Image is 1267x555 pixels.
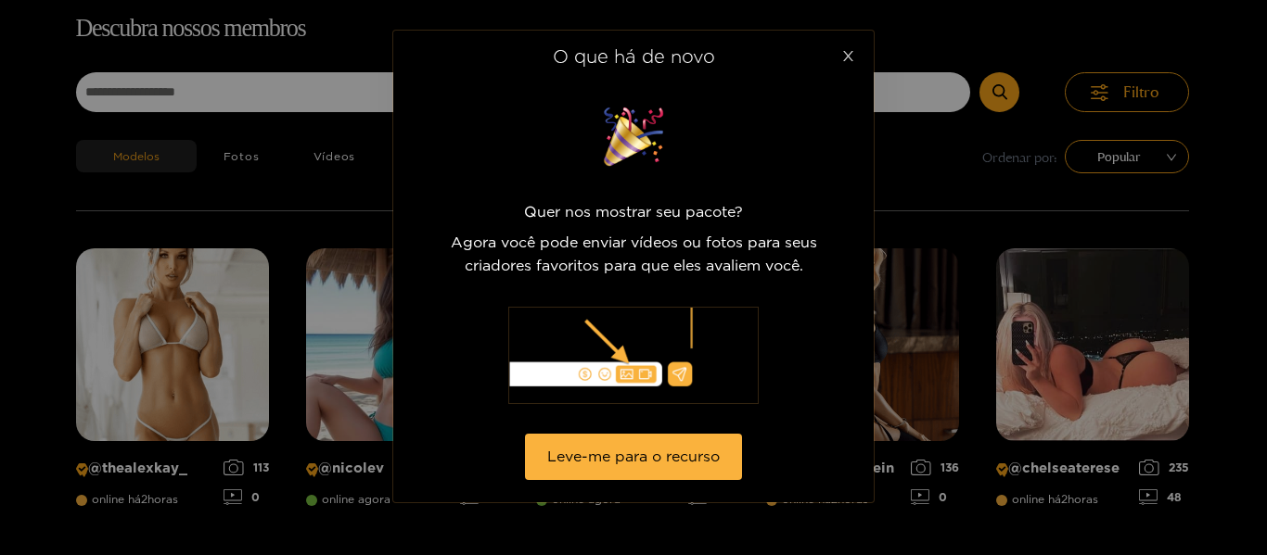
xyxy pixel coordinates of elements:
img: ilustração [508,307,759,404]
img: imagem surpresa [587,103,680,170]
font: Leve-me para o recurso [547,448,720,464]
button: Leve-me para o recurso [525,434,742,479]
font: O que há de novo [553,45,715,66]
font: Agora você pode enviar vídeos ou fotos para seus criadores favoritos para que eles avaliem você. [451,233,817,273]
span: fechar [841,49,855,63]
font: Quer nos mostrar seu pacote? [524,203,743,220]
button: Fechar [822,31,874,82]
